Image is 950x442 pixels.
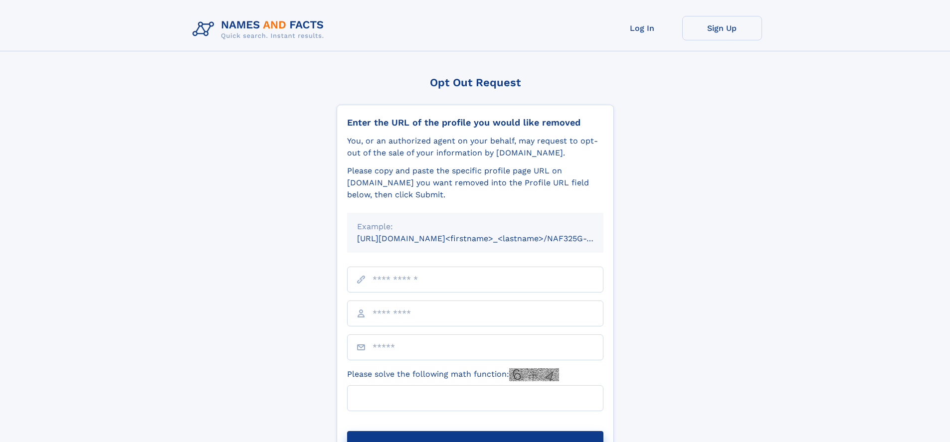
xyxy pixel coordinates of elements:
[189,16,332,43] img: Logo Names and Facts
[347,165,603,201] div: Please copy and paste the specific profile page URL on [DOMAIN_NAME] you want removed into the Pr...
[682,16,762,40] a: Sign Up
[347,368,559,381] label: Please solve the following math function:
[357,221,593,233] div: Example:
[347,135,603,159] div: You, or an authorized agent on your behalf, may request to opt-out of the sale of your informatio...
[337,76,614,89] div: Opt Out Request
[357,234,622,243] small: [URL][DOMAIN_NAME]<firstname>_<lastname>/NAF325G-xxxxxxxx
[602,16,682,40] a: Log In
[347,117,603,128] div: Enter the URL of the profile you would like removed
